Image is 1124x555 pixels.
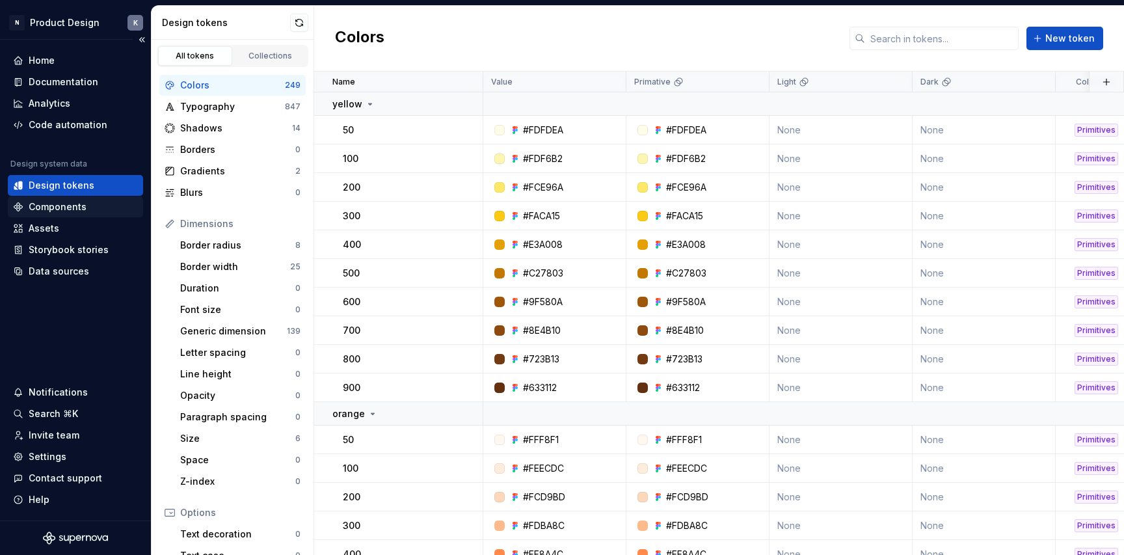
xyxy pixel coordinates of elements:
[175,364,306,385] a: Line height0
[180,411,295,424] div: Paragraph spacing
[29,386,88,399] div: Notifications
[913,426,1056,454] td: None
[29,200,87,213] div: Components
[295,347,301,358] div: 0
[29,493,49,506] div: Help
[523,381,557,394] div: #633112
[295,476,301,487] div: 0
[523,181,563,194] div: #FCE96A
[1075,124,1118,137] div: Primitives
[175,321,306,342] a: Generic dimension139
[9,15,25,31] div: N
[913,173,1056,202] td: None
[913,116,1056,144] td: None
[180,453,295,467] div: Space
[332,98,362,111] p: yellow
[1075,381,1118,394] div: Primitives
[523,462,564,475] div: #FEECDC
[491,77,513,87] p: Value
[523,124,563,137] div: #FDFDEA
[8,218,143,239] a: Assets
[30,16,100,29] div: Product Design
[777,77,796,87] p: Light
[175,235,306,256] a: Border radius8
[343,238,361,251] p: 400
[175,256,306,277] a: Border width25
[666,491,708,504] div: #FCD9BD
[295,187,301,198] div: 0
[8,50,143,71] a: Home
[1075,181,1118,194] div: Primitives
[666,324,704,337] div: #8E4B10
[913,454,1056,483] td: None
[3,8,148,36] button: NProduct DesignK
[8,175,143,196] a: Design tokens
[769,259,913,288] td: None
[175,450,306,470] a: Space0
[343,324,360,337] p: 700
[180,282,295,295] div: Duration
[8,382,143,403] button: Notifications
[238,51,303,61] div: Collections
[913,316,1056,345] td: None
[332,77,355,87] p: Name
[180,475,295,488] div: Z-index
[343,519,360,532] p: 300
[180,79,285,92] div: Colors
[1075,462,1118,475] div: Primitives
[769,316,913,345] td: None
[29,450,66,463] div: Settings
[287,326,301,336] div: 139
[666,238,706,251] div: #E3A008
[159,75,306,96] a: Colors249
[295,144,301,155] div: 0
[180,389,295,402] div: Opacity
[8,468,143,489] button: Contact support
[29,407,78,420] div: Search ⌘K
[8,446,143,467] a: Settings
[913,288,1056,316] td: None
[343,181,360,194] p: 200
[523,324,561,337] div: #8E4B10
[29,222,59,235] div: Assets
[913,345,1056,373] td: None
[43,532,108,545] svg: Supernova Logo
[523,210,560,223] div: #FACA15
[29,472,102,485] div: Contact support
[523,519,565,532] div: #FDBA8C
[769,511,913,540] td: None
[175,471,306,492] a: Z-index0
[666,381,700,394] div: #633112
[175,278,306,299] a: Duration0
[666,519,708,532] div: #FDBA8C
[769,230,913,259] td: None
[29,243,109,256] div: Storybook stories
[29,54,55,67] div: Home
[913,259,1056,288] td: None
[1045,32,1095,45] span: New token
[343,491,360,504] p: 200
[1075,210,1118,223] div: Primitives
[180,303,295,316] div: Font size
[175,385,306,406] a: Opacity0
[523,152,563,165] div: #FDF6B2
[666,210,703,223] div: #FACA15
[29,429,79,442] div: Invite team
[8,72,143,92] a: Documentation
[295,390,301,401] div: 0
[769,116,913,144] td: None
[1075,353,1118,366] div: Primitives
[295,305,301,315] div: 0
[29,265,89,278] div: Data sources
[295,283,301,293] div: 0
[8,425,143,446] a: Invite team
[332,407,365,420] p: orange
[292,123,301,133] div: 14
[295,369,301,379] div: 0
[180,528,295,541] div: Text decoration
[180,217,301,230] div: Dimensions
[769,426,913,454] td: None
[295,455,301,465] div: 0
[1075,433,1118,446] div: Primitives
